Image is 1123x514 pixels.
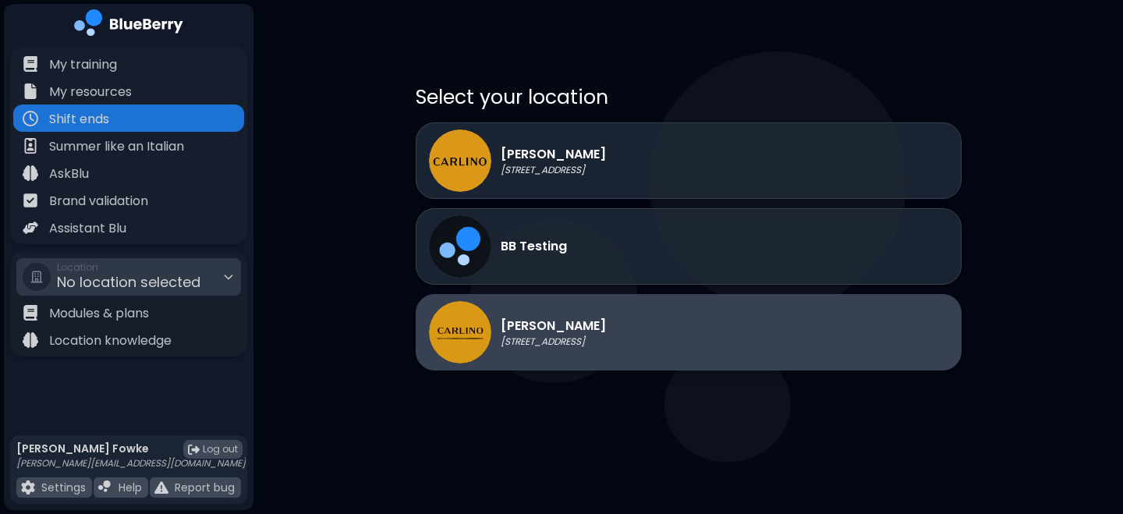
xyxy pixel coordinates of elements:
img: file icon [23,56,38,72]
p: My resources [49,83,132,101]
span: No location selected [57,272,200,292]
p: [STREET_ADDRESS] [501,164,606,176]
img: Carlino QA logo [429,129,491,192]
img: file icon [23,193,38,208]
p: [PERSON_NAME][EMAIL_ADDRESS][DOMAIN_NAME] [16,457,246,470]
p: Shift ends [49,110,109,129]
p: [PERSON_NAME] [501,145,606,164]
span: Log out [203,443,238,456]
img: company logo [74,9,183,41]
img: file icon [23,138,38,154]
img: file icon [23,83,38,99]
img: file icon [21,480,35,495]
img: file icon [154,480,168,495]
p: Settings [41,480,86,495]
span: Location [57,261,200,274]
img: CARLINO logo [429,301,491,363]
img: BB Testing logo [429,215,491,278]
img: file icon [23,332,38,348]
p: [PERSON_NAME] [501,317,606,335]
img: file icon [23,220,38,236]
img: file icon [23,305,38,321]
p: AskBlu [49,165,89,183]
img: file icon [23,111,38,126]
p: Assistant Blu [49,219,126,238]
p: Report bug [175,480,235,495]
p: BB Testing [501,237,567,256]
p: Brand validation [49,192,148,211]
p: Location knowledge [49,331,172,350]
p: [STREET_ADDRESS] [501,335,606,348]
p: My training [49,55,117,74]
p: [PERSON_NAME] Fowke [16,441,246,456]
p: Help [119,480,142,495]
p: Select your location [416,84,962,110]
img: file icon [23,165,38,181]
img: file icon [98,480,112,495]
p: Modules & plans [49,304,149,323]
p: Summer like an Italian [49,137,184,156]
img: logout [188,444,200,456]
